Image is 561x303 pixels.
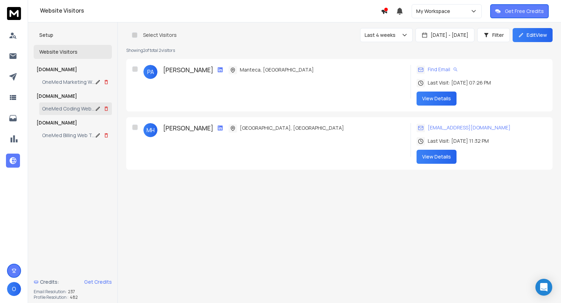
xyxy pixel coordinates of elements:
button: [DOMAIN_NAME] [34,90,112,102]
a: Credits:Get Credits [34,275,112,289]
h3: [PERSON_NAME] [163,65,213,75]
p: Select Visitors [143,32,177,39]
button: [DATE] - [DATE] [415,28,474,42]
span: MH [143,123,157,137]
span: Credits: [40,278,59,285]
div: Get Credits [84,278,112,285]
button: View Details [417,150,457,164]
span: [GEOGRAPHIC_DATA], [GEOGRAPHIC_DATA] [240,124,344,132]
div: Open Intercom Messenger [535,279,552,296]
button: Last 4 weeks [360,28,413,42]
span: PA [143,65,157,79]
h3: [PERSON_NAME] [163,123,213,133]
span: Last Visit: [DATE] 11:32 PM [428,137,489,144]
span: Manteca, [GEOGRAPHIC_DATA] [240,66,314,73]
div: OneMed Marketing Web Traffic [42,79,95,86]
button: EditView [513,28,553,42]
div: Find Email [417,65,458,74]
div: Website Visitors [40,6,381,15]
button: Get Free Credits [490,4,549,18]
p: [DOMAIN_NAME] [36,66,77,73]
span: 237 [68,289,75,295]
button: Setup [34,28,112,42]
p: Profile Resolution : [34,295,68,300]
button: Website Visitors [34,45,112,59]
button: [DOMAIN_NAME] [34,63,112,76]
p: [DOMAIN_NAME] [36,93,77,100]
button: [DOMAIN_NAME] [34,116,112,129]
button: O [7,282,21,296]
button: View Details [417,92,457,106]
p: [DOMAIN_NAME] [36,119,77,126]
p: Email Resolution: [34,289,67,295]
button: Filter [477,28,510,42]
p: Last 4 weeks [365,32,398,39]
div: OneMed Coding Web Traffic [42,105,95,112]
p: My Workspace [416,8,453,15]
span: 482 [70,295,78,300]
div: OneMed Billing Web Traffic [42,132,95,139]
p: Showing 2 of total 2 visitors [126,48,553,53]
span: Last Visit: [DATE] 07:26 PM [428,79,491,86]
p: Get Free Credits [505,8,544,15]
span: [EMAIL_ADDRESS][DOMAIN_NAME] [428,124,511,131]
